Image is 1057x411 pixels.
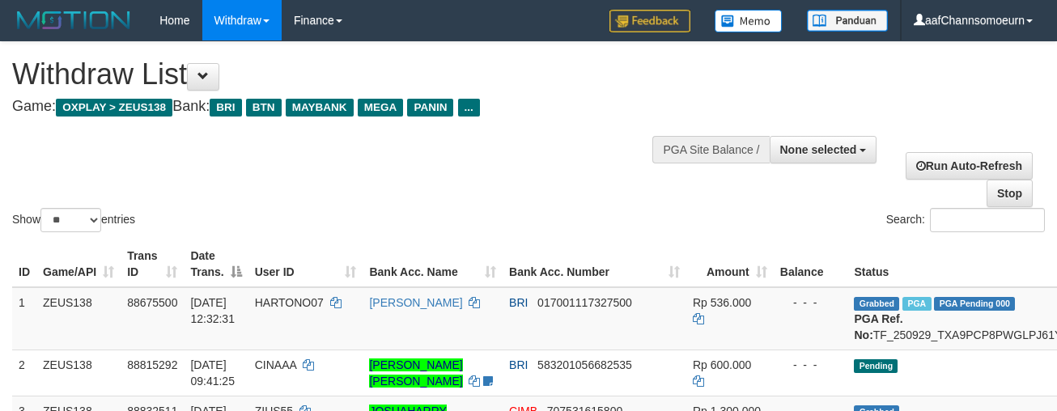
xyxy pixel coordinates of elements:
img: Button%20Memo.svg [715,10,783,32]
th: User ID: activate to sort column ascending [248,241,363,287]
h4: Game: Bank: [12,99,689,115]
td: 2 [12,350,36,396]
th: Amount: activate to sort column ascending [686,241,774,287]
h1: Withdraw List [12,58,689,91]
input: Search: [930,208,1045,232]
span: BTN [246,99,282,117]
img: panduan.png [807,10,888,32]
span: [DATE] 12:32:31 [190,296,235,325]
span: 88675500 [127,296,177,309]
td: ZEUS138 [36,287,121,350]
span: [DATE] 09:41:25 [190,358,235,388]
div: PGA Site Balance / [652,136,769,163]
td: 1 [12,287,36,350]
span: None selected [780,143,857,156]
span: CINAAA [255,358,296,371]
span: BRI [210,99,241,117]
th: Game/API: activate to sort column ascending [36,241,121,287]
button: None selected [770,136,877,163]
span: Rp 536.000 [693,296,751,309]
th: Trans ID: activate to sort column ascending [121,241,184,287]
span: Marked by aaftrukkakada [902,297,931,311]
a: Stop [987,180,1033,207]
label: Show entries [12,208,135,232]
div: - - - [780,357,842,373]
label: Search: [886,208,1045,232]
span: HARTONO07 [255,296,324,309]
span: BRI [509,296,528,309]
td: ZEUS138 [36,350,121,396]
div: - - - [780,294,842,311]
a: [PERSON_NAME] [PERSON_NAME] [369,358,462,388]
span: BRI [509,358,528,371]
th: Date Trans.: activate to sort column descending [184,241,248,287]
span: MAYBANK [286,99,354,117]
span: PGA Pending [934,297,1015,311]
span: ... [458,99,480,117]
select: Showentries [40,208,101,232]
span: Copy 583201056682535 to clipboard [537,358,632,371]
img: Feedback.jpg [609,10,690,32]
b: PGA Ref. No: [854,312,902,341]
th: Bank Acc. Number: activate to sort column ascending [503,241,686,287]
img: MOTION_logo.png [12,8,135,32]
span: MEGA [358,99,404,117]
span: Rp 600.000 [693,358,751,371]
span: OXPLAY > ZEUS138 [56,99,172,117]
th: ID [12,241,36,287]
th: Balance [774,241,848,287]
span: Pending [854,359,898,373]
span: Grabbed [854,297,899,311]
span: Copy 017001117327500 to clipboard [537,296,632,309]
span: PANIN [407,99,453,117]
span: 88815292 [127,358,177,371]
a: Run Auto-Refresh [906,152,1033,180]
th: Bank Acc. Name: activate to sort column ascending [363,241,503,287]
a: [PERSON_NAME] [369,296,462,309]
